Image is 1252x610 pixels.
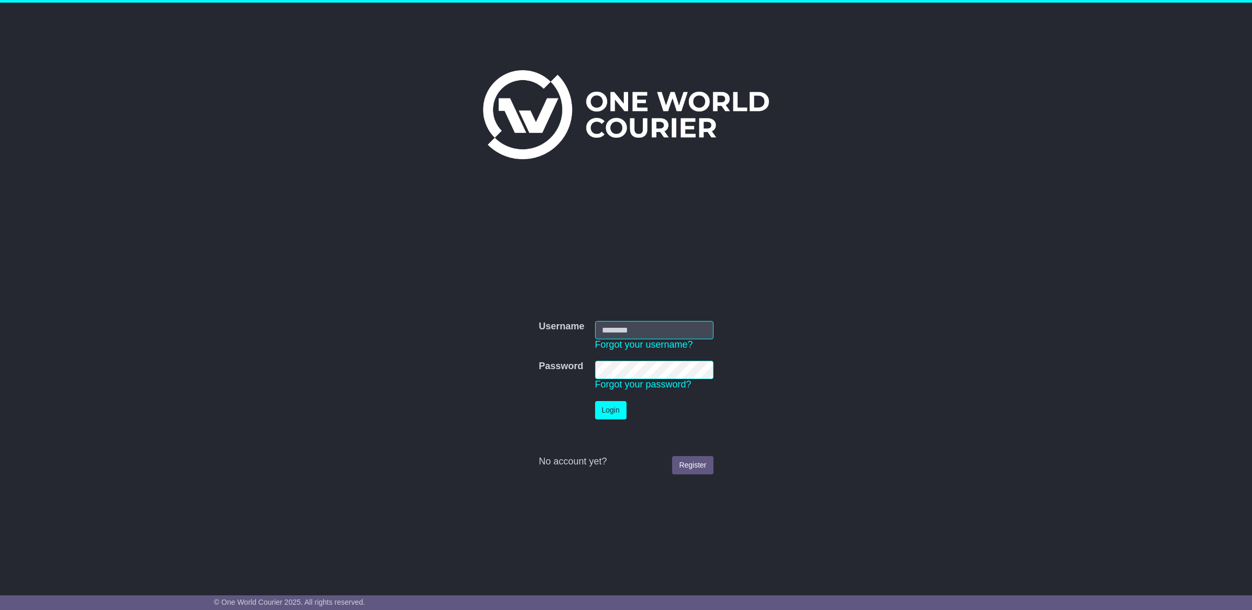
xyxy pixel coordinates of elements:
[672,456,713,474] a: Register
[595,379,691,390] a: Forgot your password?
[595,339,693,350] a: Forgot your username?
[214,598,365,606] span: © One World Courier 2025. All rights reserved.
[483,70,769,159] img: One World
[539,456,713,468] div: No account yet?
[539,361,583,372] label: Password
[595,401,627,419] button: Login
[539,321,584,332] label: Username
